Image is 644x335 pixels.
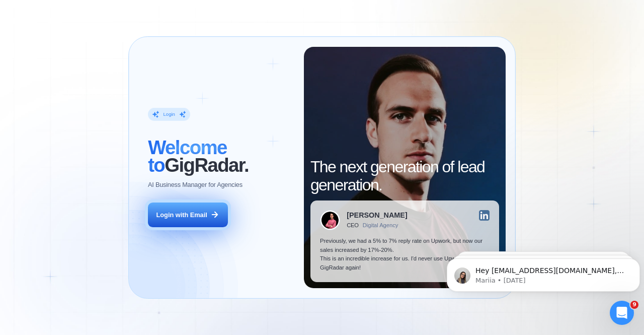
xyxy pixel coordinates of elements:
div: Login [164,111,175,118]
span: Welcome to [148,137,227,176]
p: Previously, we had a 5% to 7% reply rate on Upwork, but now our sales increased by 17%-20%. This ... [320,237,490,272]
h2: ‍ GigRadar. [148,139,294,174]
div: Digital Agency [363,222,398,229]
iframe: Intercom live chat [610,301,634,325]
p: AI Business Manager for Agencies [148,180,243,189]
div: Login with Email [156,211,207,220]
div: [PERSON_NAME] [347,212,407,219]
div: CEO [347,222,359,229]
h2: The next generation of lead generation. [310,158,499,193]
iframe: Intercom notifications message [443,237,644,308]
span: 9 [630,301,638,309]
button: Login with Email [148,203,227,228]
